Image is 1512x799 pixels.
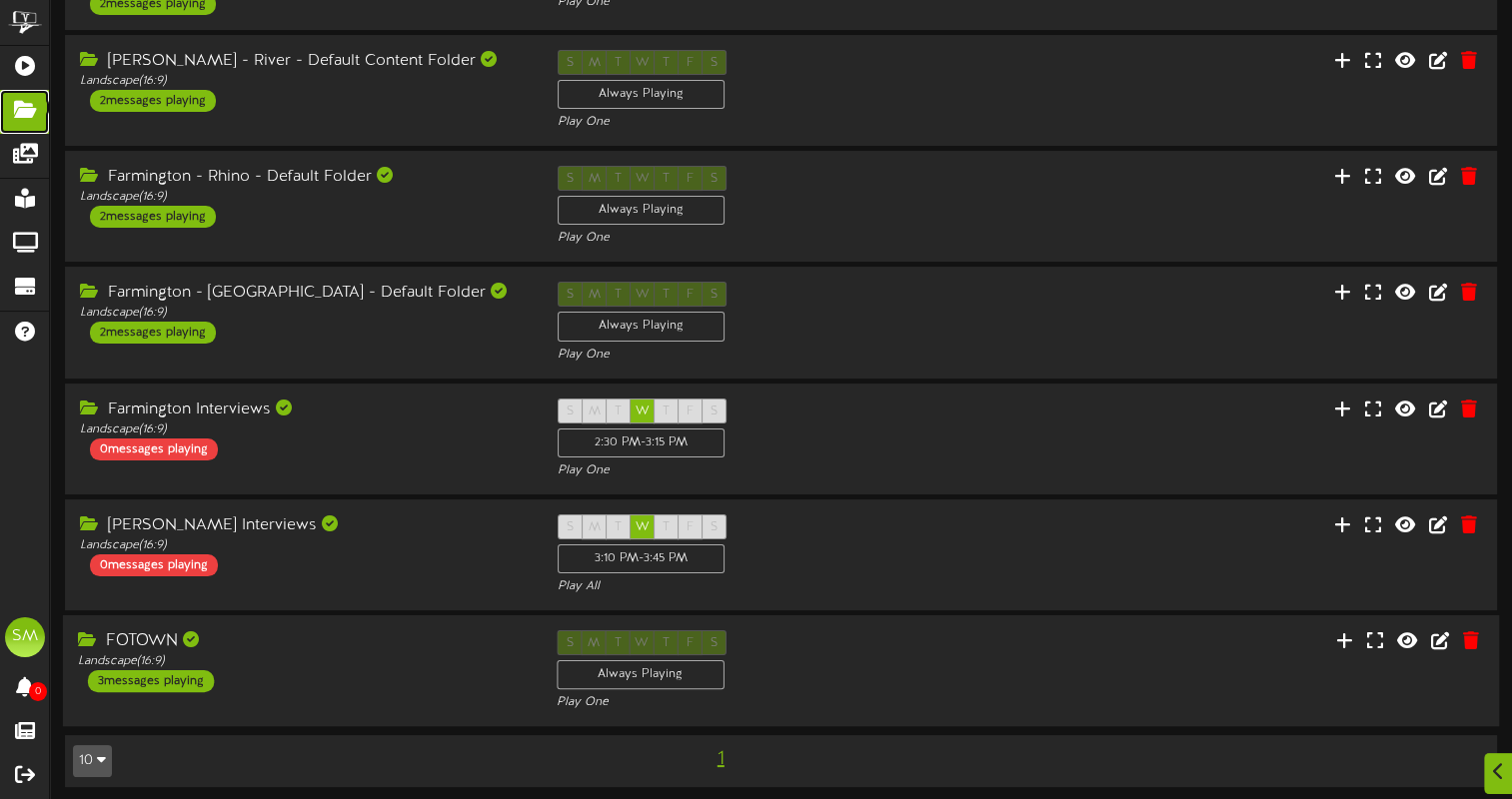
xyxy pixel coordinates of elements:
[615,520,622,534] span: T
[80,282,528,305] div: Farmington - [GEOGRAPHIC_DATA] - Default Folder
[589,404,601,418] span: M
[78,630,527,653] div: FOTOWN
[558,196,725,225] div: Always Playing
[80,514,528,537] div: [PERSON_NAME] Interviews
[558,230,1005,247] div: Play One
[663,520,670,534] span: T
[636,404,650,418] span: W
[29,682,47,701] span: 0
[90,322,216,344] div: 2 messages playing
[80,50,528,73] div: [PERSON_NAME] - River - Default Content Folder
[558,347,1005,364] div: Play One
[663,404,670,418] span: T
[90,438,218,460] div: 0 messages playing
[80,189,528,206] div: Landscape ( 16:9 )
[557,694,1005,711] div: Play One
[589,520,601,534] span: M
[558,428,725,457] div: 2:30 PM - 3:15 PM
[713,748,730,770] span: 1
[711,404,718,418] span: S
[80,399,528,421] div: Farmington Interviews
[558,462,1005,479] div: Play One
[78,653,527,670] div: Landscape ( 16:9 )
[558,312,725,341] div: Always Playing
[567,404,574,418] span: S
[80,73,528,90] div: Landscape ( 16:9 )
[711,520,718,534] span: S
[636,520,650,534] span: W
[558,80,725,109] div: Always Playing
[80,305,528,322] div: Landscape ( 16:9 )
[80,166,528,189] div: Farmington - Rhino - Default Folder
[557,660,725,689] div: Always Playing
[73,745,112,777] button: 10
[90,206,216,228] div: 2 messages playing
[687,520,694,534] span: F
[88,670,214,692] div: 3 messages playing
[558,544,725,573] div: 3:10 PM - 3:45 PM
[5,617,45,657] div: SM
[558,114,1005,131] div: Play One
[90,554,218,576] div: 0 messages playing
[80,537,528,554] div: Landscape ( 16:9 )
[80,421,528,438] div: Landscape ( 16:9 )
[567,520,574,534] span: S
[687,404,694,418] span: F
[615,404,622,418] span: T
[558,578,1005,595] div: Play All
[90,90,216,112] div: 2 messages playing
